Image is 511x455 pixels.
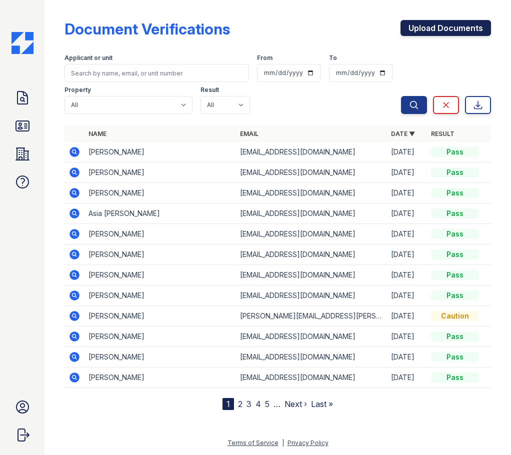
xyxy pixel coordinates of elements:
[84,142,236,162] td: [PERSON_NAME]
[84,183,236,203] td: [PERSON_NAME]
[287,439,328,446] a: Privacy Policy
[236,142,387,162] td: [EMAIL_ADDRESS][DOMAIN_NAME]
[431,290,479,300] div: Pass
[236,326,387,347] td: [EMAIL_ADDRESS][DOMAIN_NAME]
[273,398,280,410] span: …
[387,142,427,162] td: [DATE]
[236,224,387,244] td: [EMAIL_ADDRESS][DOMAIN_NAME]
[431,208,479,218] div: Pass
[64,20,230,38] div: Document Verifications
[391,130,415,137] a: Date ▼
[311,399,333,409] a: Last »
[84,285,236,306] td: [PERSON_NAME]
[236,203,387,224] td: [EMAIL_ADDRESS][DOMAIN_NAME]
[431,331,479,341] div: Pass
[431,167,479,177] div: Pass
[387,367,427,388] td: [DATE]
[387,306,427,326] td: [DATE]
[84,367,236,388] td: [PERSON_NAME]
[64,54,112,62] label: Applicant or unit
[387,347,427,367] td: [DATE]
[431,147,479,157] div: Pass
[400,20,491,36] a: Upload Documents
[387,326,427,347] td: [DATE]
[246,399,251,409] a: 3
[64,86,91,94] label: Property
[431,270,479,280] div: Pass
[64,64,249,82] input: Search by name, email, or unit number
[236,306,387,326] td: [PERSON_NAME][EMAIL_ADDRESS][PERSON_NAME][DOMAIN_NAME]
[431,352,479,362] div: Pass
[329,54,337,62] label: To
[236,183,387,203] td: [EMAIL_ADDRESS][DOMAIN_NAME]
[84,265,236,285] td: [PERSON_NAME]
[387,183,427,203] td: [DATE]
[227,439,278,446] a: Terms of Service
[431,372,479,382] div: Pass
[387,265,427,285] td: [DATE]
[240,130,258,137] a: Email
[200,86,219,94] label: Result
[387,285,427,306] td: [DATE]
[265,399,269,409] a: 5
[84,347,236,367] td: [PERSON_NAME]
[431,130,454,137] a: Result
[431,249,479,259] div: Pass
[431,311,479,321] div: Caution
[236,367,387,388] td: [EMAIL_ADDRESS][DOMAIN_NAME]
[387,224,427,244] td: [DATE]
[236,285,387,306] td: [EMAIL_ADDRESS][DOMAIN_NAME]
[255,399,261,409] a: 4
[11,32,33,54] img: CE_Icon_Blue-c292c112584629df590d857e76928e9f676e5b41ef8f769ba2f05ee15b207248.png
[431,188,479,198] div: Pass
[236,244,387,265] td: [EMAIL_ADDRESS][DOMAIN_NAME]
[284,399,307,409] a: Next ›
[387,203,427,224] td: [DATE]
[236,265,387,285] td: [EMAIL_ADDRESS][DOMAIN_NAME]
[236,162,387,183] td: [EMAIL_ADDRESS][DOMAIN_NAME]
[84,244,236,265] td: [PERSON_NAME]
[84,306,236,326] td: [PERSON_NAME]
[257,54,272,62] label: From
[387,162,427,183] td: [DATE]
[84,224,236,244] td: [PERSON_NAME]
[282,439,284,446] div: |
[84,326,236,347] td: [PERSON_NAME]
[84,203,236,224] td: Asia [PERSON_NAME]
[238,399,242,409] a: 2
[84,162,236,183] td: [PERSON_NAME]
[222,398,234,410] div: 1
[88,130,106,137] a: Name
[236,347,387,367] td: [EMAIL_ADDRESS][DOMAIN_NAME]
[387,244,427,265] td: [DATE]
[431,229,479,239] div: Pass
